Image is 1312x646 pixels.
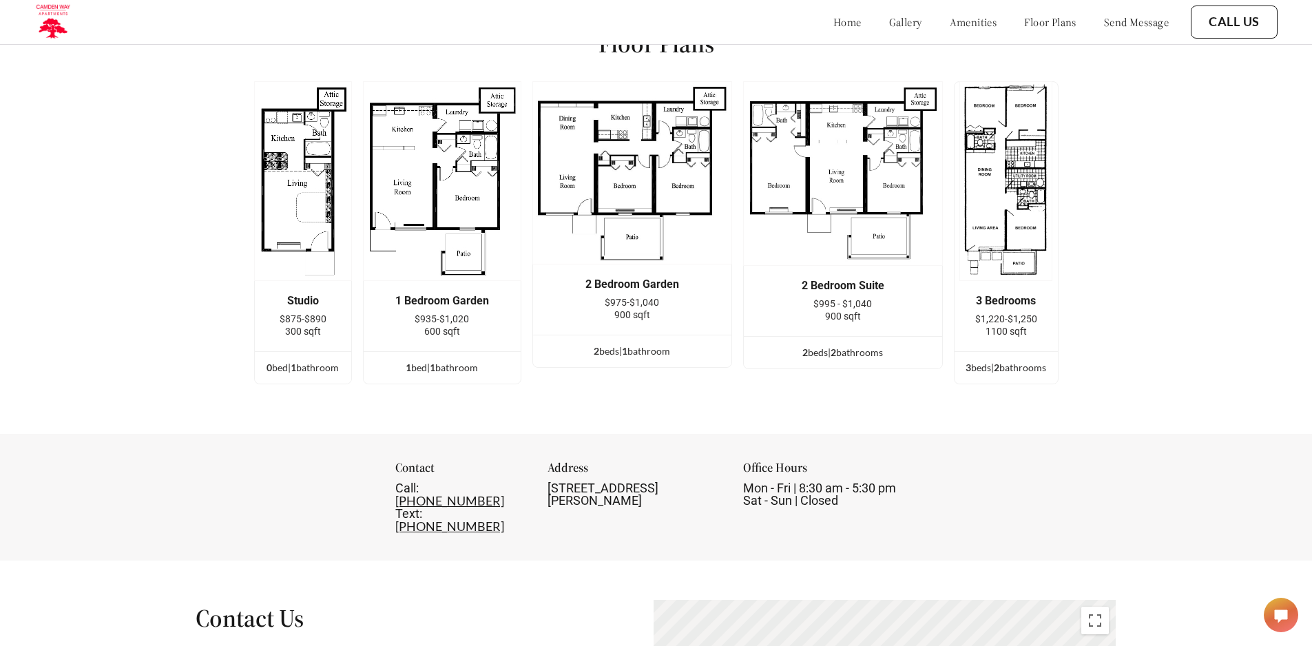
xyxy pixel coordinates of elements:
span: 1 [291,362,296,373]
img: example [959,81,1052,281]
div: bed | bathroom [255,360,351,375]
span: 2 [831,346,836,358]
div: Studio [275,295,331,307]
div: 2 Bedroom Garden [554,278,711,291]
div: Mon - Fri | 8:30 am - 5:30 pm [743,482,917,507]
img: example [532,81,732,264]
span: 1 [430,362,435,373]
div: bed s | bathroom [533,344,731,359]
img: example [743,81,943,266]
span: 2 [802,346,808,358]
span: Call: [395,481,419,495]
a: [PHONE_NUMBER] [395,519,504,534]
span: 2 [994,362,999,373]
span: 900 sqft [825,311,861,322]
img: example [254,81,352,281]
span: $975-$1,040 [605,297,659,308]
div: 1 Bedroom Garden [384,295,500,307]
img: example [363,81,521,281]
span: 300 sqft [285,326,321,337]
a: [PHONE_NUMBER] [395,493,504,508]
div: [STREET_ADDRESS][PERSON_NAME] [548,482,721,507]
span: 900 sqft [614,309,650,320]
div: bed | bathroom [364,360,521,375]
div: bed s | bathroom s [955,360,1058,375]
button: Call Us [1191,6,1278,39]
a: home [833,15,862,29]
span: Sat - Sun | Closed [743,493,838,508]
div: Contact [395,461,525,482]
div: 3 Bedrooms [975,295,1037,307]
a: amenities [950,15,997,29]
span: 0 [267,362,272,373]
span: 1 [406,362,411,373]
a: send message [1104,15,1169,29]
span: 3 [966,362,971,373]
div: bed s | bathroom s [744,345,942,360]
h1: Floor Plans [598,28,714,59]
span: $875-$890 [280,313,326,324]
span: 1100 sqft [986,326,1027,337]
img: camden_logo.png [34,3,71,41]
span: Text: [395,506,422,521]
button: Toggle fullscreen view [1081,607,1109,634]
span: 2 [594,345,599,357]
a: gallery [889,15,922,29]
div: Address [548,461,721,482]
a: floor plans [1024,15,1076,29]
span: 600 sqft [424,326,460,337]
span: $935-$1,020 [415,313,469,324]
a: Call Us [1209,14,1260,30]
span: $995 - $1,040 [813,298,872,309]
h1: Contact Us [196,603,590,634]
div: 2 Bedroom Suite [764,280,921,292]
span: 1 [622,345,627,357]
div: Office Hours [743,461,917,482]
span: $1,220-$1,250 [975,313,1037,324]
